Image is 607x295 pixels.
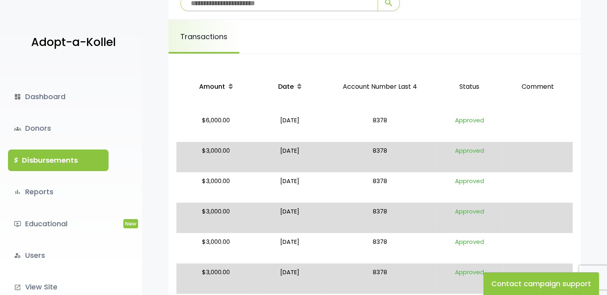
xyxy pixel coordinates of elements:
[8,86,109,108] a: dashboardDashboard
[8,245,109,266] a: manage_accountsUsers
[180,206,252,230] p: $3,000.00
[180,236,252,260] p: $3,000.00
[14,188,21,195] i: bar_chart
[259,206,321,230] p: [DATE]
[8,118,109,139] a: groupsDonors
[123,219,138,228] span: New
[259,115,321,139] p: [DATE]
[180,145,252,169] p: $3,000.00
[259,236,321,260] p: [DATE]
[327,145,433,169] p: 8378
[14,284,21,291] i: launch
[31,32,116,52] p: Adopt-a-Kollel
[327,73,433,101] p: Account Number Last 4
[168,20,239,54] a: Transactions
[278,82,294,91] span: Date
[180,175,252,199] p: $3,000.00
[14,220,21,227] i: ondemand_video
[327,175,433,199] p: 8378
[180,267,252,291] p: $3,000.00
[439,267,500,291] p: Approved
[327,236,433,260] p: 8378
[14,252,21,259] i: manage_accounts
[8,149,109,171] a: $Disbursements
[483,272,599,295] button: Contact campaign support
[180,115,252,139] p: $6,000.00
[199,82,225,91] span: Amount
[327,206,433,230] p: 8378
[14,155,18,166] i: $
[27,23,116,62] a: Adopt-a-Kollel
[439,175,500,199] p: Approved
[14,93,21,100] i: dashboard
[259,267,321,291] p: [DATE]
[14,125,21,132] span: groups
[327,267,433,291] p: 8378
[327,115,433,139] p: 8378
[259,145,321,169] p: [DATE]
[439,115,500,139] p: Approved
[259,175,321,199] p: [DATE]
[439,73,500,101] p: Status
[439,145,500,169] p: Approved
[8,181,109,203] a: bar_chartReports
[439,236,500,260] p: Approved
[8,213,109,235] a: ondemand_videoEducationalNew
[439,206,500,230] p: Approved
[506,73,569,101] p: Comment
